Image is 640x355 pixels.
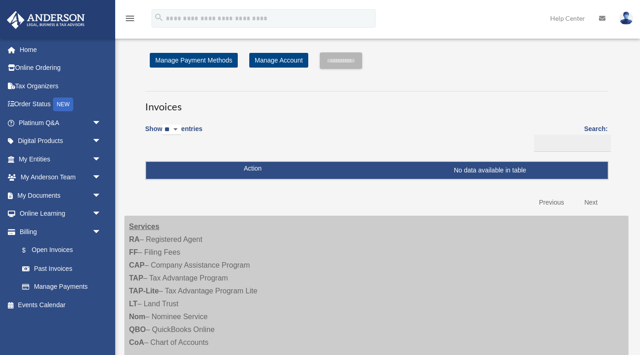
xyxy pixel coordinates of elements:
a: $Open Invoices [13,241,106,260]
a: Platinum Q&Aarrow_drop_down [6,114,115,132]
a: Billingarrow_drop_down [6,223,111,241]
a: Digital Productsarrow_drop_down [6,132,115,150]
a: Manage Payment Methods [150,53,238,68]
span: arrow_drop_down [92,186,111,205]
a: Online Learningarrow_drop_down [6,205,115,223]
span: arrow_drop_down [92,132,111,151]
span: arrow_drop_down [92,223,111,241]
span: arrow_drop_down [92,150,111,169]
a: Events Calendar [6,296,115,314]
i: menu [124,13,135,24]
a: Manage Payments [13,278,111,296]
strong: CAP [129,261,145,269]
a: Previous [532,193,571,212]
a: My Documentsarrow_drop_down [6,186,115,205]
a: My Entitiesarrow_drop_down [6,150,115,168]
a: Manage Account [249,53,308,68]
strong: TAP [129,274,143,282]
a: My Anderson Teamarrow_drop_down [6,168,115,187]
strong: QBO [129,326,146,333]
a: Order StatusNEW [6,95,115,114]
a: menu [124,16,135,24]
a: Home [6,40,115,59]
strong: CoA [129,338,144,346]
strong: Nom [129,313,146,321]
strong: RA [129,235,140,243]
label: Search: [531,123,608,152]
a: Online Ordering [6,59,115,77]
strong: FF [129,248,138,256]
span: arrow_drop_down [92,205,111,223]
a: Past Invoices [13,259,111,278]
h3: Invoices [145,91,608,114]
div: NEW [53,97,73,111]
input: Search: [534,135,611,152]
select: Showentries [162,125,181,135]
img: User Pic [619,11,633,25]
span: arrow_drop_down [92,168,111,187]
span: $ [27,245,32,256]
td: No data available in table [146,162,608,179]
strong: Services [129,223,159,230]
strong: LT [129,300,137,308]
span: arrow_drop_down [92,114,111,132]
label: Show entries [145,123,202,144]
strong: TAP-Lite [129,287,159,295]
img: Anderson Advisors Platinum Portal [4,11,88,29]
a: Next [577,193,605,212]
i: search [154,12,164,23]
a: Tax Organizers [6,77,115,95]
